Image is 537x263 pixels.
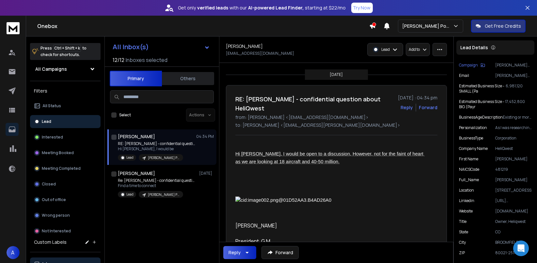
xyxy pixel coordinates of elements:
h3: Inboxes selected [126,56,167,64]
p: Add to [409,47,420,52]
p: Re: [PERSON_NAME] - confidential question [118,178,196,183]
span: 12 / 12 [113,56,124,64]
p: 6,981,120 [506,83,532,94]
p: [DATE] [199,171,214,176]
button: All Campaigns [30,63,101,76]
h3: Custom Labels [34,239,67,245]
button: Get Free Credits [471,20,526,33]
p: Full_Name [459,177,479,183]
p: [PERSON_NAME] Point [148,192,179,197]
p: [EMAIL_ADDRESS][DOMAIN_NAME] [226,51,294,56]
div: Open Intercom Messenger [513,241,529,256]
p: Estimated Business size - SMALL (pa [459,83,506,94]
strong: verified leads [197,5,229,11]
label: Select [119,112,131,118]
p: State [459,229,468,235]
span: [PERSON_NAME] [235,222,277,229]
p: City [459,240,466,245]
p: [PERSON_NAME] [495,156,532,162]
p: Interested [42,135,63,140]
p: location [459,188,474,193]
p: Personalization [459,125,487,130]
p: Company Name [459,146,488,151]
p: Try Now [353,5,371,11]
button: Out of office [30,193,101,206]
p: [PERSON_NAME] [495,177,532,183]
button: Wrong person [30,209,101,222]
p: Meeting Booked [42,150,74,155]
p: [STREET_ADDRESS] [495,188,532,193]
strong: AI-powered Lead Finder, [248,5,304,11]
h1: Onebox [37,22,369,30]
button: Reply [401,104,413,111]
button: Not Interested [30,225,101,238]
h1: [PERSON_NAME] [118,133,155,140]
p: Lead [381,47,390,52]
p: Campaign [459,63,478,68]
div: Forward [419,104,437,111]
p: from: [PERSON_NAME] <[EMAIL_ADDRESS][DOMAIN_NAME]> [235,114,437,121]
p: title [459,219,466,224]
button: A [7,246,20,259]
h1: [PERSON_NAME] [226,43,263,50]
p: 481219 [495,167,532,172]
button: Lead [30,115,101,128]
p: As I was researching Heliqwest, I was impressed by your specialized helicopter services for utili... [495,125,532,130]
button: Meeting Booked [30,146,101,159]
p: [PERSON_NAME][EMAIL_ADDRESS][DOMAIN_NAME] [495,73,532,78]
p: [PERSON_NAME] Point [495,63,532,68]
p: Find a time to connect [118,183,196,188]
button: Meeting Completed [30,162,101,175]
p: Owner, Heliqwest [495,219,532,224]
button: All Inbox(s) [107,40,215,53]
p: Meeting Completed [42,166,81,171]
p: Wrong person [42,213,70,218]
button: Campaign [459,63,485,68]
p: First Name [459,156,478,162]
p: [DOMAIN_NAME] [495,209,532,214]
span: President, G.M. [235,238,272,245]
span: Hi [PERSON_NAME], I would be open to a discussion, However, not for the faint of heart as we are ... [235,151,425,164]
p: Out of office [42,197,66,202]
h1: RE: [PERSON_NAME] - confidential question about HeliQwest [235,95,394,113]
div: Reply [229,249,241,256]
p: Not Interested [42,228,71,234]
button: Forward [261,246,299,259]
p: [PERSON_NAME] Point [402,23,453,29]
button: Reply [223,246,256,259]
p: Get Free Credits [485,23,521,29]
p: to: [PERSON_NAME] <[EMAIL_ADDRESS][PERSON_NAME][DOMAIN_NAME]> [235,122,437,128]
p: RE: [PERSON_NAME] - confidential question [118,141,196,146]
p: All Status [42,103,61,109]
p: Email [459,73,469,78]
img: logo [7,22,20,34]
button: All Status [30,99,101,112]
p: [DATE] : 04:34 pm [398,95,437,101]
p: Get only with our starting at $22/mo [178,5,346,11]
span: Ctrl + Shift + k [53,44,81,52]
button: Try Now [351,3,373,13]
h1: All Campaigns [35,66,67,72]
h1: All Inbox(s) [113,44,149,50]
p: Lead [42,119,51,124]
p: Corporation [495,136,532,141]
h1: [PERSON_NAME] [118,170,155,177]
p: [URL][DOMAIN_NAME][PERSON_NAME] [495,198,532,203]
p: ZIP [459,250,465,256]
p: NAICSCode [459,167,479,172]
button: Primary [110,71,162,86]
p: Closed [42,182,56,187]
button: Closed [30,178,101,191]
p: Lead Details [460,44,488,51]
p: BusinessAgeDescription [459,115,503,120]
p: [PERSON_NAME] Point [148,155,179,160]
p: Existing or more than [DEMOGRAPHIC_DATA] [503,115,532,120]
p: BusinessType [459,136,483,141]
p: Lead [126,192,134,197]
p: Hi [PERSON_NAME], I would be [118,146,196,152]
p: HeliQwest [495,146,532,151]
p: CO [495,229,532,235]
img: cid:image002.png@01D52AA3.B4AD26A0 [235,197,332,214]
p: Lead [126,155,134,160]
